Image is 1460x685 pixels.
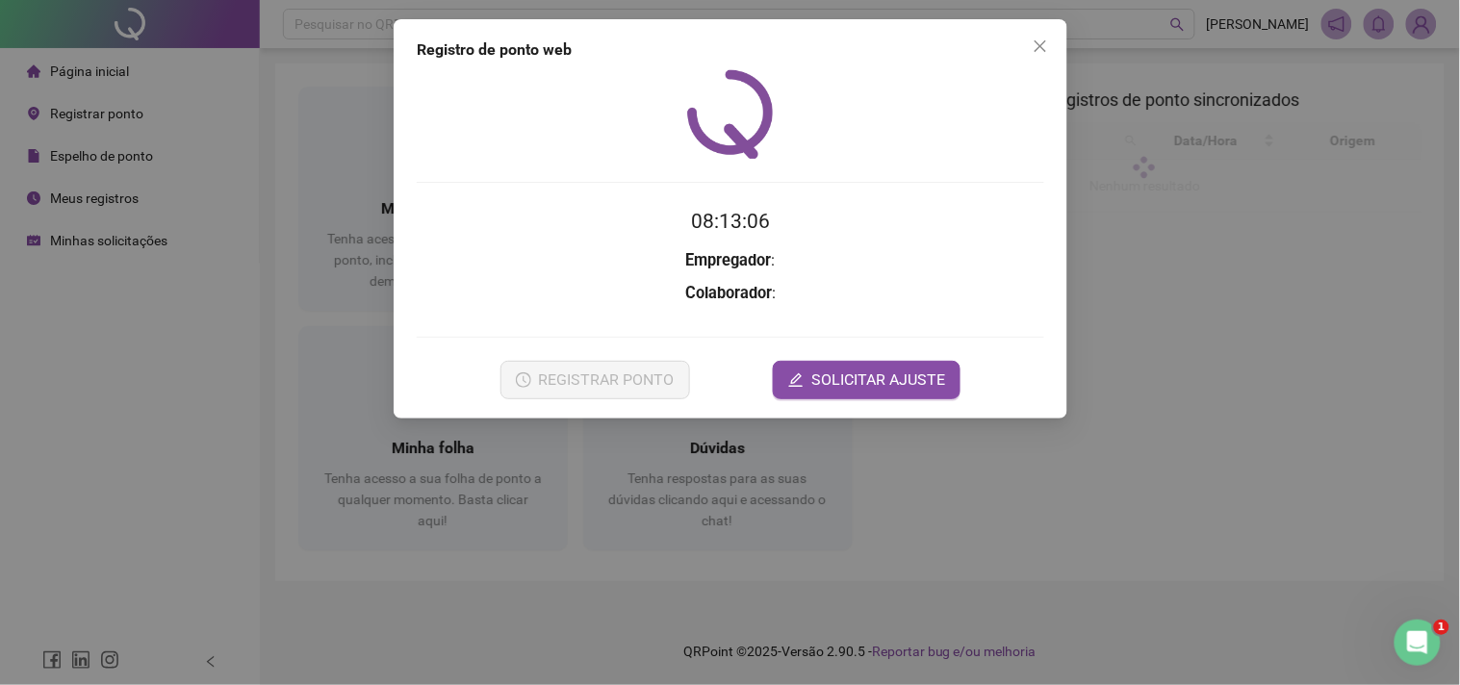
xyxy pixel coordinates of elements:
[685,284,772,302] strong: Colaborador
[1434,620,1449,635] span: 1
[417,38,1044,62] div: Registro de ponto web
[499,361,689,399] button: REGISTRAR PONTO
[1033,38,1048,54] span: close
[1395,620,1441,666] iframe: Intercom live chat
[1025,31,1056,62] button: Close
[691,210,770,233] time: 08:13:06
[417,281,1044,306] h3: :
[685,251,771,269] strong: Empregador
[687,69,774,159] img: QRPoint
[417,248,1044,273] h3: :
[788,372,804,388] span: edit
[811,368,945,392] span: SOLICITAR AJUSTE
[773,361,961,399] button: editSOLICITAR AJUSTE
